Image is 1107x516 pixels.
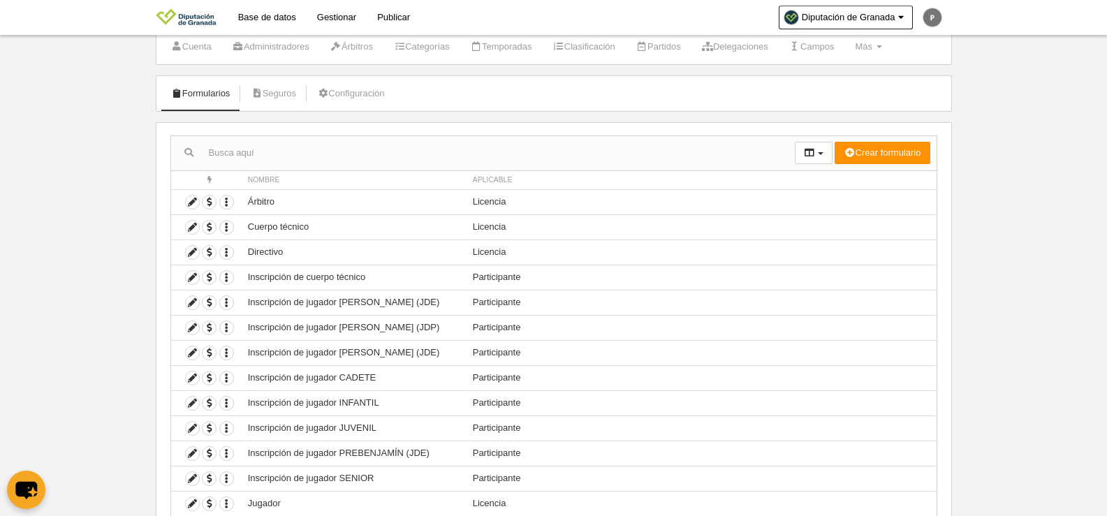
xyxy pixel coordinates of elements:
td: Inscripción de jugador SENIOR [241,466,466,491]
a: Cuenta [163,36,219,57]
td: Participante [466,466,937,491]
a: Más [847,36,889,57]
td: Inscripción de jugador CADETE [241,365,466,390]
td: Licencia [466,214,937,239]
img: Diputación de Granada [156,8,217,25]
td: Participante [466,441,937,466]
td: Inscripción de cuerpo técnico [241,265,466,290]
td: Participante [466,265,937,290]
td: Participante [466,365,937,390]
button: chat-button [7,471,45,509]
td: Inscripción de jugador [PERSON_NAME] (JDP) [241,315,466,340]
a: Delegaciones [694,36,776,57]
td: Inscripción de jugador PREBENJAMÍN (JDE) [241,441,466,466]
td: Participante [466,290,937,315]
td: Jugador [241,491,466,516]
a: Clasificación [545,36,623,57]
td: Cuerpo técnico [241,214,466,239]
a: Diputación de Granada [779,6,913,29]
a: Seguros [243,83,304,104]
a: Campos [782,36,842,57]
td: Inscripción de jugador [PERSON_NAME] (JDE) [241,290,466,315]
a: Temporadas [463,36,540,57]
a: Partidos [629,36,689,57]
a: Formularios [163,83,238,104]
td: Participante [466,340,937,365]
td: Participante [466,390,937,415]
a: Categorías [386,36,457,57]
td: Árbitro [241,189,466,214]
td: Licencia [466,491,937,516]
a: Árbitros [323,36,381,57]
td: Participante [466,315,937,340]
span: Diputación de Granada [802,10,895,24]
span: Aplicable [473,176,513,184]
img: Oa6SvBRBA39l.30x30.jpg [784,10,798,24]
td: Participante [466,415,937,441]
a: Administradores [225,36,317,57]
input: Busca aquí [171,142,795,163]
a: Configuración [309,83,392,104]
td: Inscripción de jugador JUVENIL [241,415,466,441]
span: Nombre [248,176,280,184]
td: Inscripción de jugador [PERSON_NAME] (JDE) [241,340,466,365]
td: Inscripción de jugador INFANTIL [241,390,466,415]
td: Licencia [466,239,937,265]
button: Crear formulario [835,142,930,164]
td: Licencia [466,189,937,214]
span: Más [855,41,872,52]
img: c2l6ZT0zMHgzMCZmcz05JnRleHQ9UCZiZz03NTc1NzU%3D.png [923,8,941,27]
td: Directivo [241,239,466,265]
